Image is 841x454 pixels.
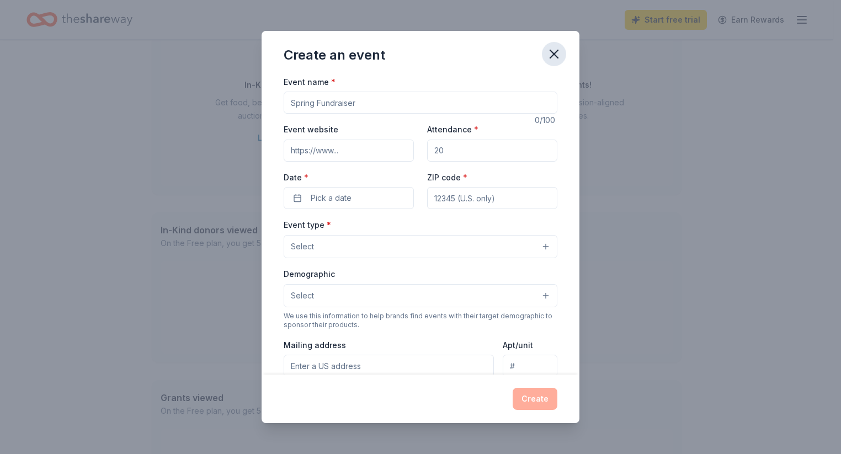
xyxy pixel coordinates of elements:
[284,140,414,162] input: https://www...
[284,284,557,307] button: Select
[291,240,314,253] span: Select
[284,77,336,88] label: Event name
[284,269,335,280] label: Demographic
[284,235,557,258] button: Select
[427,140,557,162] input: 20
[284,312,557,329] div: We use this information to help brands find events with their target demographic to sponsor their...
[284,187,414,209] button: Pick a date
[535,114,557,127] div: 0 /100
[427,124,478,135] label: Attendance
[427,187,557,209] input: 12345 (U.S. only)
[284,220,331,231] label: Event type
[311,191,352,205] span: Pick a date
[284,355,494,377] input: Enter a US address
[284,172,414,183] label: Date
[503,355,557,377] input: #
[284,92,557,114] input: Spring Fundraiser
[503,340,533,351] label: Apt/unit
[284,124,338,135] label: Event website
[284,340,346,351] label: Mailing address
[291,289,314,302] span: Select
[427,172,467,183] label: ZIP code
[284,46,385,64] div: Create an event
